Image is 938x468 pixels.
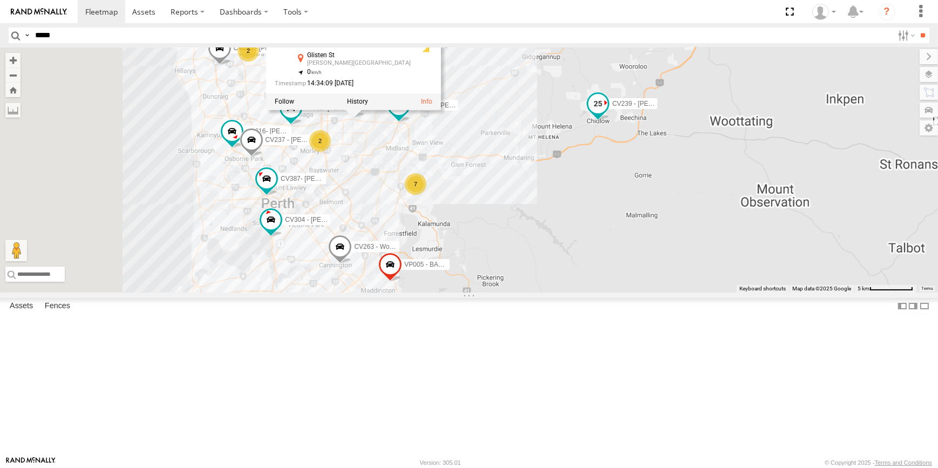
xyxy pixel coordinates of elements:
button: Map Scale: 5 km per 77 pixels [854,285,916,293]
a: View Asset Details [421,98,432,106]
div: © Copyright 2025 - [825,459,932,466]
label: Assets [4,299,38,314]
label: Fences [39,299,76,314]
label: Realtime tracking of Asset [275,98,294,106]
span: CV333 - [PERSON_NAME] [413,102,492,110]
i: ? [878,3,895,21]
span: 0 [307,68,322,76]
label: Dock Summary Table to the Right [908,298,919,314]
div: Glisten St [307,52,411,59]
label: Search Filter Options [894,28,917,43]
span: VP005 - BA100 [404,261,449,268]
div: Date/time of location update [275,80,411,87]
span: CV239 - [PERSON_NAME] [612,100,691,107]
div: 2 [237,40,259,62]
span: Map data ©2025 Google [792,286,851,291]
span: CV304 - [PERSON_NAME] [285,216,364,224]
span: CV255 - [PERSON_NAME] [234,44,312,52]
button: Keyboard shortcuts [739,285,786,293]
img: rand-logo.svg [11,8,67,16]
a: Terms and Conditions [875,459,932,466]
a: Visit our Website [6,457,56,468]
a: Terms [922,287,933,291]
span: CV237 - [PERSON_NAME] [266,136,344,144]
label: Map Settings [920,120,938,135]
span: CV387- [PERSON_NAME] [281,175,358,182]
label: Measure [5,103,21,118]
label: Hide Summary Table [919,298,930,314]
button: Zoom in [5,53,21,67]
button: Zoom Home [5,83,21,97]
button: Drag Pegman onto the map to open Street View [5,240,27,261]
label: Search Query [23,28,31,43]
span: CV316- [PERSON_NAME] [246,127,323,135]
div: [PERSON_NAME][GEOGRAPHIC_DATA] [307,60,411,66]
div: Version: 305.01 [420,459,461,466]
div: Jaydon Walker [808,4,840,20]
span: CV263 - Workshop [354,243,409,250]
span: 5 km [858,286,869,291]
button: Zoom out [5,67,21,83]
label: View Asset History [347,98,368,106]
div: 2 [309,130,331,152]
div: 7 [405,173,426,195]
label: Dock Summary Table to the Left [897,298,908,314]
div: GSM Signal = 3 [419,45,432,53]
